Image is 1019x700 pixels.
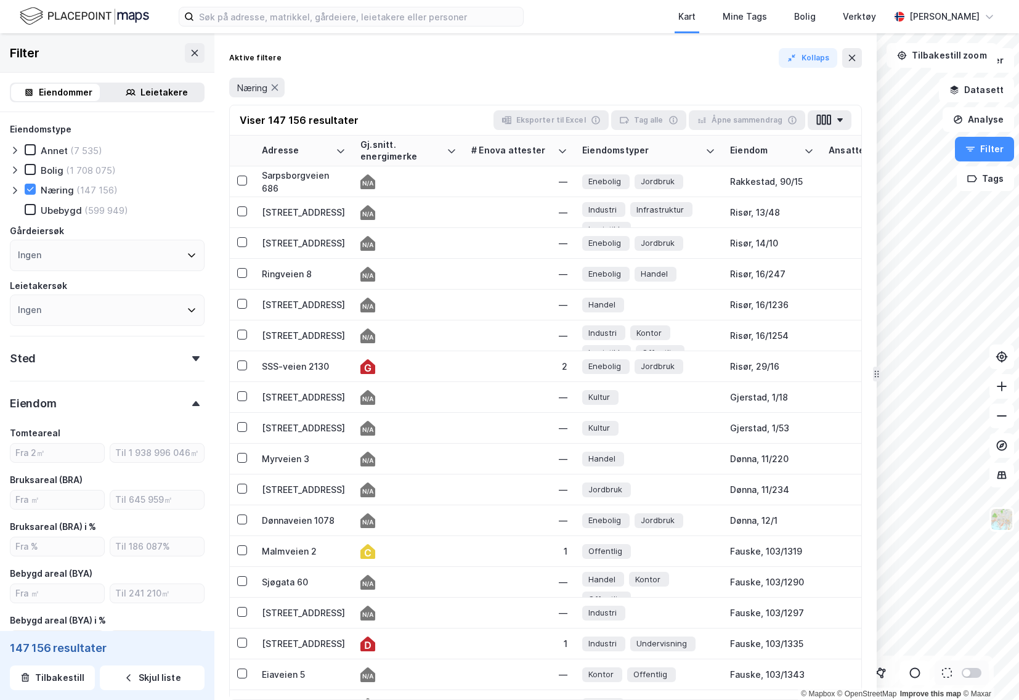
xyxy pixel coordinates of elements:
div: Risør, 29/16 [730,360,814,373]
div: Gårdeiersøk [10,224,64,238]
div: Ringveien 8 [262,267,346,280]
div: Bruksareal (BRA) i % [10,519,96,534]
div: Leietakere [140,85,188,100]
div: — [471,514,567,527]
div: — [471,452,567,465]
div: — [471,267,567,280]
span: Enebolig [588,237,621,250]
img: logo.f888ab2527a4732fd821a326f86c7f29.svg [20,6,149,27]
a: Mapbox [801,690,835,698]
div: Sted [10,351,36,366]
div: Ingen [18,248,41,262]
div: Risør, 16/1254 [730,329,814,342]
span: Infrastruktur [636,203,684,216]
div: [STREET_ADDRESS] [262,329,346,342]
div: Dønna, 11/234 [730,483,814,496]
button: Tags [957,166,1014,191]
div: Risør, 14/10 [730,237,814,250]
div: Bebygd areal (BYA) i % [10,613,106,628]
span: Jordbruk [588,483,622,496]
span: Jordbruk [641,360,675,373]
div: — [471,391,567,404]
div: [STREET_ADDRESS] [262,206,346,219]
div: Fauske, 103/1290 [730,576,814,588]
iframe: Chat Widget [957,641,1019,700]
div: Dønna, 11/220 [730,452,814,465]
button: Tilbakestill zoom [887,43,997,68]
div: 0 [829,514,894,527]
div: 0 [829,298,894,311]
button: Datasett [939,78,1014,102]
div: Eiendomstyper [582,145,700,157]
div: 0 [829,360,894,373]
div: Malmveien 2 [262,545,346,558]
div: 0 [829,237,894,250]
div: Tomteareal [10,426,60,441]
span: Kultur [588,421,610,434]
div: — [471,668,567,681]
div: Næring [41,184,74,196]
div: [STREET_ADDRESS] [262,298,346,311]
div: — [471,298,567,311]
div: Aktive filtere [229,53,282,63]
div: [STREET_ADDRESS] [262,606,346,619]
span: Næring [237,82,267,94]
span: Enebolig [588,267,621,280]
div: # Enova attester [471,145,553,157]
div: [STREET_ADDRESS] [262,421,346,434]
span: Offentlig [633,668,667,681]
span: Jordbruk [641,237,675,250]
div: Kart [678,9,696,24]
div: Ingen [18,303,41,317]
div: Sarpsborgveien 686 [262,169,346,195]
div: [STREET_ADDRESS] [262,483,346,496]
div: [STREET_ADDRESS] [262,637,346,650]
div: Ansatte [829,145,879,157]
div: SSS-veien 2130 [262,360,346,373]
div: Eiendom [730,145,799,157]
input: Til 241 210㎡ [110,584,204,603]
span: Kontor [636,327,662,340]
span: Handel [641,267,668,280]
button: Filter [955,137,1014,161]
span: Enebolig [588,360,621,373]
div: — [471,421,567,434]
input: Fra ㎡ [10,584,104,603]
div: Bolig [41,165,63,176]
div: 7 [829,606,894,619]
div: Sjøgata 60 [262,576,346,588]
div: 29 [829,206,894,219]
div: Eiendomstype [10,122,71,137]
div: Dønna, 12/1 [730,514,814,527]
div: 4 [829,267,894,280]
div: (1 708 075) [66,165,116,176]
div: — [471,237,567,250]
div: Bebygd areal (BYA) [10,566,92,581]
span: Kontor [588,668,614,681]
div: Bolig [794,9,816,24]
span: Industri [588,637,617,650]
div: 0 [829,391,894,404]
div: Eiendommer [39,85,92,100]
div: 0 [829,483,894,496]
span: Handel [588,452,615,465]
div: 6 [829,329,894,342]
div: — [471,606,567,619]
span: Industri [588,606,617,619]
div: 147 156 resultater [10,641,205,656]
div: — [471,329,567,342]
div: Risør, 16/1236 [730,298,814,311]
div: (599 949) [84,205,128,216]
div: — [471,576,567,588]
div: Ubebygd [41,205,82,216]
div: [STREET_ADDRESS] [262,391,346,404]
div: 0 [829,637,894,650]
input: Til 186 087% [110,537,204,556]
div: Mine Tags [723,9,767,24]
span: Kontor [635,573,660,586]
span: Industri [588,327,617,340]
div: Viser 147 156 resultater [240,113,359,128]
div: (7 535) [70,145,102,157]
div: Leietakersøk [10,279,67,293]
input: Fra % [10,537,104,556]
